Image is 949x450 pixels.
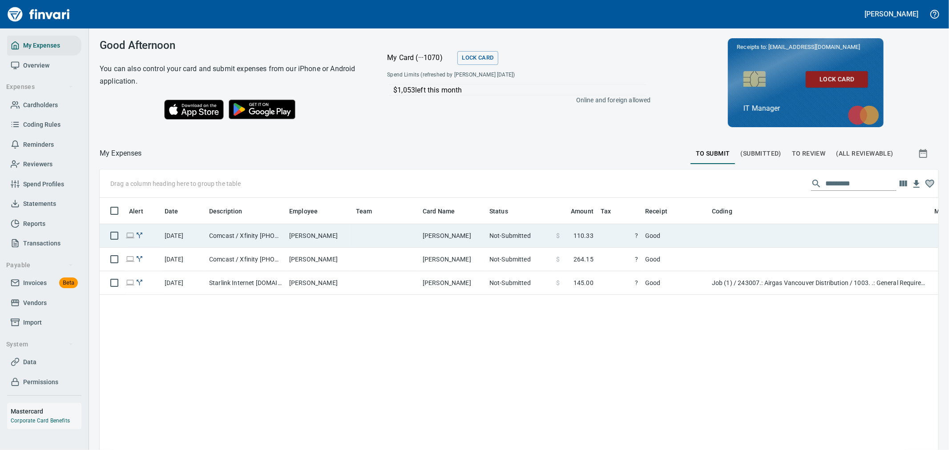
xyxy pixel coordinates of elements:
[135,256,144,262] span: Split transaction
[708,271,931,295] td: Job (1) / 243007.: Airgas Vancouver Distribution / 1003. .: General Requirements / 5: Other
[7,214,81,234] a: Reports
[601,231,638,240] span: ?
[380,96,650,104] p: Online and foreign allowed
[7,36,81,56] a: My Expenses
[7,372,81,392] a: Permissions
[486,224,553,248] td: Not-Submitted
[645,206,679,217] span: Receipt
[135,280,144,285] span: Split transaction
[462,53,493,63] span: Lock Card
[206,224,286,248] td: Comcast / Xfinity [PHONE_NUMBER] OR - HQ
[923,177,937,190] button: Column choices favorited. Click to reset to default
[23,277,47,289] span: Invoices
[7,233,81,253] a: Transactions
[7,313,81,333] a: Import
[696,148,730,159] span: To Submit
[486,271,553,295] td: Not-Submitted
[100,63,365,88] h6: You can also control your card and submit expenses from our iPhone or Android application.
[3,257,77,273] button: Payable
[601,206,611,217] span: Tax
[813,74,861,85] span: Lock Card
[3,79,77,95] button: Expenses
[387,52,454,63] p: My Card (···1070)
[23,100,58,111] span: Cardholders
[209,206,254,217] span: Description
[206,271,286,295] td: Starlink Internet [DOMAIN_NAME] CA - Airgas
[161,271,206,295] td: [DATE]
[601,206,622,217] span: Tax
[356,206,372,217] span: Team
[601,278,638,287] span: ?
[23,218,45,229] span: Reports
[289,206,329,217] span: Employee
[642,248,708,271] td: Good
[206,248,286,271] td: Comcast / Xfinity [PHONE_NUMBER] OR - BGR
[23,159,52,170] span: Reviewers
[7,95,81,115] a: Cardholders
[129,206,143,217] span: Alert
[419,271,486,295] td: [PERSON_NAME]
[573,278,594,287] span: 145.00
[642,271,708,295] td: Good
[556,231,560,240] span: $
[3,336,77,353] button: System
[23,198,56,209] span: Statements
[419,248,486,271] td: [PERSON_NAME]
[7,194,81,214] a: Statements
[23,139,54,150] span: Reminders
[486,248,553,271] td: Not-Submitted
[737,43,875,52] p: Receipts to:
[23,119,61,130] span: Coding Rules
[489,206,520,217] span: Status
[743,103,868,114] p: IT Manager
[23,60,49,71] span: Overview
[423,206,455,217] span: Card Name
[23,40,60,51] span: My Expenses
[556,278,560,287] span: $
[224,95,300,124] img: Get it on Google Play
[286,271,352,295] td: [PERSON_NAME]
[741,148,781,159] span: (Submitted)
[836,148,893,159] span: (All Reviewable)
[573,255,594,264] span: 264.15
[165,206,190,217] span: Date
[161,248,206,271] td: [DATE]
[556,255,560,264] span: $
[419,224,486,248] td: [PERSON_NAME]
[165,206,178,217] span: Date
[573,231,594,240] span: 110.33
[571,206,594,217] span: Amount
[11,418,70,424] a: Corporate Card Benefits
[844,101,884,129] img: mastercard.svg
[601,255,638,264] span: ?
[7,135,81,155] a: Reminders
[767,43,860,51] span: [EMAIL_ADDRESS][DOMAIN_NAME]
[164,100,224,120] img: Download on the App Store
[806,71,868,88] button: Lock Card
[7,174,81,194] a: Spend Profiles
[559,206,594,217] span: Amount
[135,233,144,238] span: Split transaction
[5,4,72,25] img: Finvari
[100,39,365,52] h3: Good Afternoon
[6,339,73,350] span: System
[489,206,508,217] span: Status
[642,224,708,248] td: Good
[863,7,921,21] button: [PERSON_NAME]
[457,51,498,65] button: Lock Card
[601,231,638,240] span: Unable to determine tax
[897,177,910,190] button: Choose columns to display
[23,377,58,388] span: Permissions
[356,206,384,217] span: Team
[910,177,923,191] button: Download table
[7,154,81,174] a: Reviewers
[423,206,466,217] span: Card Name
[792,148,826,159] span: To Review
[393,85,646,96] p: $1,053 left this month
[6,81,73,92] span: Expenses
[23,238,61,249] span: Transactions
[110,179,241,188] p: Drag a column heading here to group the table
[645,206,667,217] span: Receipt
[125,256,135,262] span: Online transaction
